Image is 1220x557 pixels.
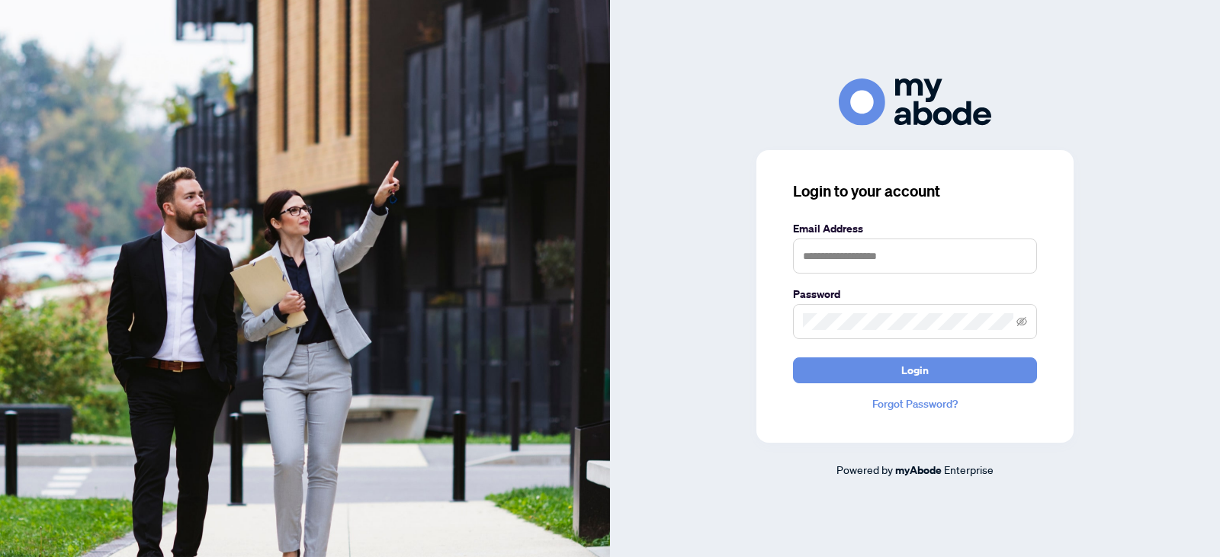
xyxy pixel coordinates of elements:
[839,78,991,125] img: ma-logo
[944,463,994,476] span: Enterprise
[895,462,942,479] a: myAbode
[1016,316,1027,327] span: eye-invisible
[793,395,1037,412] a: Forgot Password?
[836,463,893,476] span: Powered by
[793,286,1037,303] label: Password
[901,358,929,383] span: Login
[793,220,1037,237] label: Email Address
[793,357,1037,383] button: Login
[793,181,1037,202] h3: Login to your account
